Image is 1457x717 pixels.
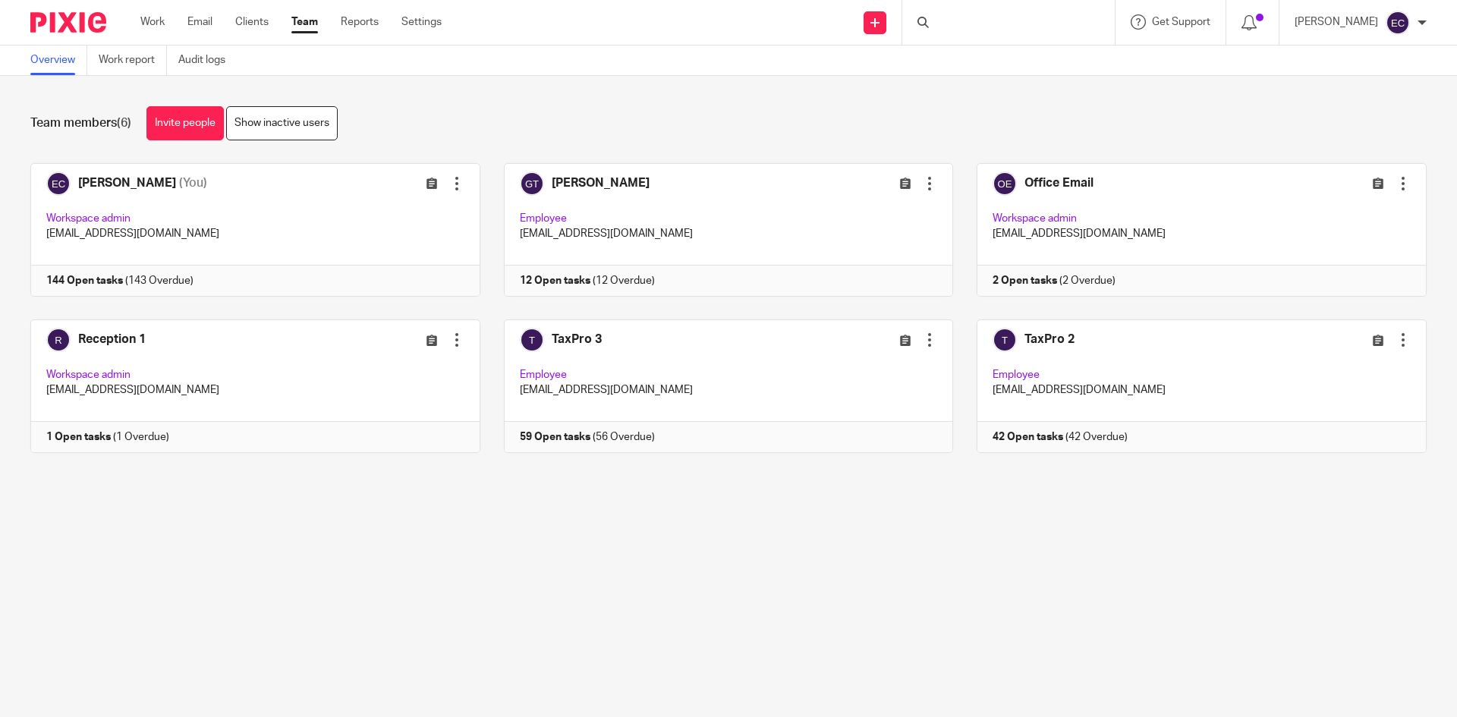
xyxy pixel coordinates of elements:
img: Pixie [30,12,106,33]
span: Get Support [1152,17,1210,27]
a: Clients [235,14,269,30]
a: Settings [401,14,442,30]
a: Work [140,14,165,30]
p: [PERSON_NAME] [1295,14,1378,30]
a: Work report [99,46,167,75]
a: Team [291,14,318,30]
a: Invite people [146,106,224,140]
span: (6) [117,117,131,129]
a: Email [187,14,212,30]
a: Overview [30,46,87,75]
img: svg%3E [1386,11,1410,35]
h1: Team members [30,115,131,131]
a: Show inactive users [226,106,338,140]
a: Reports [341,14,379,30]
a: Audit logs [178,46,237,75]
